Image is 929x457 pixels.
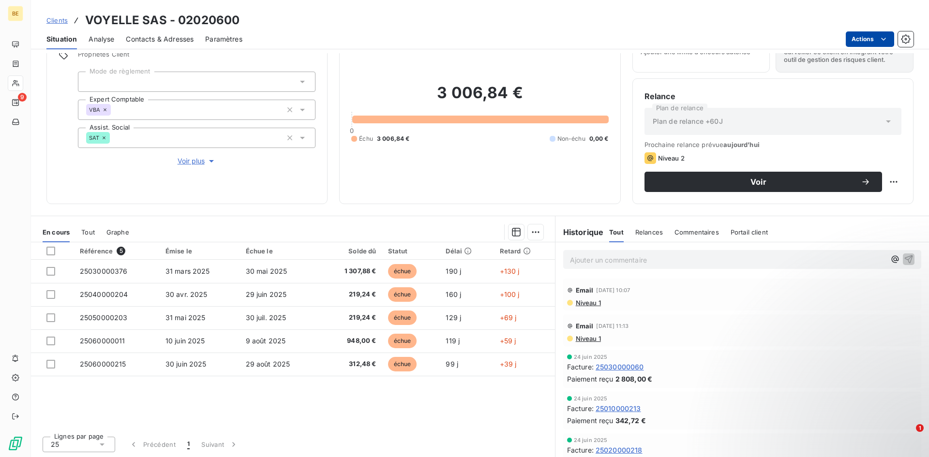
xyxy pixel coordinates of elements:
span: [DATE] 10:07 [596,287,630,293]
span: Tout [81,228,95,236]
button: Suivant [195,434,244,455]
input: Ajouter une valeur [111,105,119,114]
span: 30 juil. 2025 [246,313,286,322]
div: Échue le [246,247,315,255]
h2: 3 006,84 € [351,83,608,112]
span: 25060000011 [80,337,125,345]
span: Relances [635,228,663,236]
span: Paramètres [205,34,242,44]
span: 30 avr. 2025 [165,290,208,298]
span: 29 juin 2025 [246,290,287,298]
span: 1 [187,440,190,449]
span: Propriétés Client [78,50,315,64]
span: +69 j [500,313,517,322]
span: Facture : [567,362,594,372]
div: Solde dû [326,247,376,255]
span: Clients [46,16,68,24]
span: Paiement reçu [567,374,614,384]
span: Portail client [731,228,768,236]
span: 190 j [446,267,461,275]
span: 24 juin 2025 [574,354,608,360]
span: Prochaine relance prévue [644,141,901,148]
span: Voir [656,178,861,186]
div: Statut [388,247,435,255]
span: Contacts & Adresses [126,34,194,44]
span: Tout [609,228,624,236]
h6: Historique [555,226,604,238]
div: Délai [446,247,488,255]
span: SAT [89,135,99,141]
span: 10 juin 2025 [165,337,205,345]
button: Actions [846,31,894,47]
span: Analyse [89,34,114,44]
span: Niveau 2 [658,154,685,162]
span: Facture : [567,445,594,455]
span: 25020000218 [596,445,643,455]
span: 24 juin 2025 [574,396,608,401]
div: BE [8,6,23,21]
span: 312,48 € [326,359,376,369]
span: 30 juin 2025 [165,360,207,368]
span: 29 août 2025 [246,360,290,368]
span: 25040000204 [80,290,128,298]
button: Voir [644,172,882,192]
span: 948,00 € [326,336,376,346]
span: Email [576,322,594,330]
span: Graphe [106,228,129,236]
h3: VOYELLE SAS - 02020600 [85,12,240,29]
div: Référence [80,247,154,255]
span: 25 [51,440,59,449]
span: 5 [117,247,125,255]
span: 129 j [446,313,461,322]
span: échue [388,310,417,325]
span: Échu [359,134,373,143]
span: 2 808,00 € [615,374,653,384]
span: 3 006,84 € [377,134,410,143]
span: 25050000203 [80,313,128,322]
span: 30 mai 2025 [246,267,287,275]
span: 342,72 € [615,415,646,426]
span: Niveau 1 [575,335,601,342]
button: 1 [181,434,195,455]
input: Ajouter une valeur [110,133,118,142]
span: échue [388,287,417,302]
span: 31 mars 2025 [165,267,210,275]
div: Émise le [165,247,234,255]
span: +39 j [500,360,517,368]
span: 160 j [446,290,461,298]
span: 0,00 € [589,134,609,143]
span: 9 [18,93,27,102]
h6: Relance [644,90,901,102]
span: 99 j [446,360,458,368]
span: Situation [46,34,77,44]
span: 1 [916,424,924,432]
span: Facture : [567,403,594,413]
span: 219,24 € [326,290,376,299]
span: Plan de relance +60J [653,117,723,126]
span: 219,24 € [326,313,376,323]
span: 25010000213 [596,403,641,413]
span: +59 j [500,337,516,345]
iframe: Intercom notifications message [735,363,929,431]
iframe: Intercom live chat [896,424,919,447]
span: [DATE] 11:13 [596,323,629,329]
button: Voir plus [78,156,315,166]
button: Précédent [123,434,181,455]
span: +130 j [500,267,520,275]
a: Clients [46,15,68,25]
span: Paiement reçu [567,415,614,426]
span: échue [388,357,417,371]
input: Ajouter une valeur [86,77,94,86]
img: Logo LeanPay [8,436,23,451]
span: 24 juin 2025 [574,437,608,443]
span: 25030000376 [80,267,128,275]
span: Niveau 1 [575,299,601,307]
span: Surveiller ce client en intégrant votre outil de gestion des risques client. [784,48,905,63]
span: 0 [350,127,354,134]
span: aujourd’hui [723,141,760,148]
span: 119 j [446,337,460,345]
div: Retard [500,247,549,255]
span: 25030000060 [596,362,644,372]
span: Commentaires [674,228,719,236]
span: VBA [89,107,100,113]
